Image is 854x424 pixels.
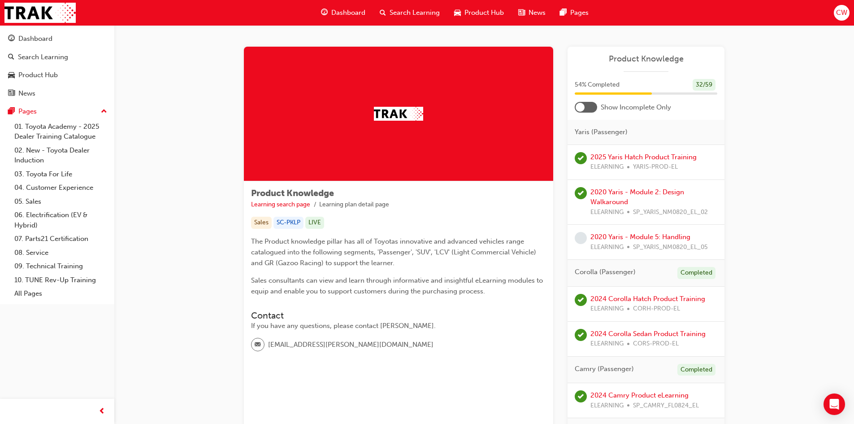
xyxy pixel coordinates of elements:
[677,267,715,279] div: Completed
[8,35,15,43] span: guage-icon
[331,8,365,18] span: Dashboard
[8,108,15,116] span: pages-icon
[11,232,111,246] a: 07. Parts21 Certification
[4,67,111,83] a: Product Hub
[633,162,678,172] span: YARIS-PROD-EL
[8,90,15,98] span: news-icon
[575,294,587,306] span: learningRecordVerb_PASS-icon
[314,4,373,22] a: guage-iconDashboard
[575,127,628,137] span: Yaris (Passenger)
[575,364,634,374] span: Camry (Passenger)
[464,8,504,18] span: Product Hub
[590,233,690,241] a: 2020 Yaris - Module 5: Handling
[255,339,261,351] span: email-icon
[836,8,847,18] span: CW
[373,4,447,22] a: search-iconSearch Learning
[590,391,689,399] a: 2024 Camry Product eLearning
[834,5,850,21] button: CW
[560,7,567,18] span: pages-icon
[11,120,111,144] a: 01. Toyota Academy - 2025 Dealer Training Catalogue
[4,103,111,120] button: Pages
[575,187,587,199] span: learningRecordVerb_PASS-icon
[18,70,58,80] div: Product Hub
[447,4,511,22] a: car-iconProduct Hub
[11,287,111,301] a: All Pages
[518,7,525,18] span: news-icon
[677,364,715,376] div: Completed
[553,4,596,22] a: pages-iconPages
[11,273,111,287] a: 10. TUNE Rev-Up Training
[251,201,310,208] a: Learning search page
[4,31,111,47] a: Dashboard
[633,401,699,411] span: SP_CAMRY_FL0824_EL
[251,237,538,267] span: The Product knowledge pillar has all of Toyotas innovative and advanced vehicles range catalogued...
[575,329,587,341] span: learningRecordVerb_PASS-icon
[4,49,111,66] a: Search Learning
[305,217,324,229] div: LIVE
[590,304,624,314] span: ELEARNING
[101,106,107,118] span: up-icon
[590,207,624,218] span: ELEARNING
[251,217,272,229] div: Sales
[11,246,111,260] a: 08. Service
[11,181,111,195] a: 04. Customer Experience
[8,53,14,61] span: search-icon
[575,152,587,164] span: learningRecordVerb_PASS-icon
[319,200,389,210] li: Learning plan detail page
[575,390,587,402] span: learningRecordVerb_PASS-icon
[590,188,684,206] a: 2020 Yaris - Module 2: Design Walkaround
[601,102,671,113] span: Show Incomplete Only
[251,188,334,198] span: Product Knowledge
[380,7,386,18] span: search-icon
[251,276,545,295] span: Sales consultants can view and learn through informative and insightful eLearning modules to equi...
[18,106,37,117] div: Pages
[824,393,845,415] div: Open Intercom Messenger
[590,330,706,338] a: 2024 Corolla Sedan Product Training
[251,321,546,331] div: If you have any questions, please contact [PERSON_NAME].
[633,339,679,349] span: CORS-PROD-EL
[575,80,620,90] span: 54 % Completed
[268,340,434,350] span: [EMAIL_ADDRESS][PERSON_NAME][DOMAIN_NAME]
[11,167,111,181] a: 03. Toyota For Life
[590,153,697,161] a: 2025 Yaris Hatch Product Training
[633,242,708,253] span: SP_YARIS_NM0820_EL_05
[590,295,705,303] a: 2024 Corolla Hatch Product Training
[390,8,440,18] span: Search Learning
[633,304,680,314] span: CORH-PROD-EL
[18,34,52,44] div: Dashboard
[4,3,76,23] img: Trak
[4,29,111,103] button: DashboardSearch LearningProduct HubNews
[590,339,624,349] span: ELEARNING
[273,217,303,229] div: SC-PKLP
[11,195,111,209] a: 05. Sales
[575,232,587,244] span: learningRecordVerb_NONE-icon
[18,52,68,62] div: Search Learning
[4,85,111,102] a: News
[11,144,111,167] a: 02. New - Toyota Dealer Induction
[18,88,35,99] div: News
[511,4,553,22] a: news-iconNews
[570,8,589,18] span: Pages
[590,242,624,253] span: ELEARNING
[454,7,461,18] span: car-icon
[590,162,624,172] span: ELEARNING
[575,267,636,277] span: Corolla (Passenger)
[575,54,717,64] a: Product Knowledge
[374,107,423,121] img: Trak
[321,7,328,18] span: guage-icon
[529,8,546,18] span: News
[693,79,715,91] div: 32 / 59
[633,207,708,218] span: SP_YARIS_NM0820_EL_02
[251,310,546,321] h3: Contact
[11,208,111,232] a: 06. Electrification (EV & Hybrid)
[8,71,15,79] span: car-icon
[590,401,624,411] span: ELEARNING
[99,406,105,417] span: prev-icon
[11,259,111,273] a: 09. Technical Training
